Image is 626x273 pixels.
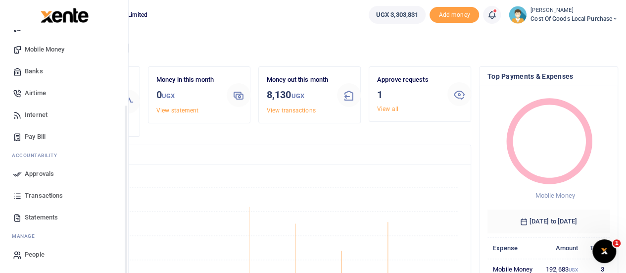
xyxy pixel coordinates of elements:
[569,267,578,273] small: UGX
[25,66,43,76] span: Banks
[156,87,219,104] h3: 0
[377,106,398,112] a: View all
[38,43,618,54] h4: Hello [PERSON_NAME]
[430,7,479,23] span: Add money
[25,250,45,260] span: People
[41,8,89,23] img: logo-large
[8,60,120,82] a: Banks
[8,207,120,228] a: Statements
[583,237,610,259] th: Txns
[8,148,120,163] li: Ac
[8,82,120,104] a: Airtime
[25,213,58,222] span: Statements
[377,87,439,102] h3: 1
[17,232,35,240] span: anage
[267,107,316,114] a: View transactions
[8,163,120,185] a: Approvals
[487,237,539,259] th: Expense
[25,132,46,142] span: Pay Bill
[592,239,616,263] iframe: Intercom live chat
[8,244,120,266] a: People
[430,10,479,18] a: Add money
[25,110,48,120] span: Internet
[25,169,54,179] span: Approvals
[365,6,430,24] li: Wallet ballance
[8,39,120,60] a: Mobile Money
[8,228,120,244] li: M
[19,152,57,159] span: countability
[539,237,583,259] th: Amount
[487,210,610,233] h6: [DATE] to [DATE]
[613,239,621,247] span: 1
[8,185,120,207] a: Transactions
[369,6,426,24] a: UGX 3,303,831
[509,6,527,24] img: profile-user
[25,191,63,201] span: Transactions
[46,149,463,160] h4: Transactions Overview
[156,107,198,114] a: View statement
[40,11,89,18] a: logo-small logo-large logo-large
[430,7,479,23] li: Toup your wallet
[8,126,120,148] a: Pay Bill
[267,75,329,85] p: Money out this month
[8,104,120,126] a: Internet
[530,14,618,23] span: Cost of Goods Local Purchase
[376,10,418,20] span: UGX 3,303,831
[535,192,575,199] span: Mobile Money
[291,92,304,100] small: UGX
[530,6,618,15] small: [PERSON_NAME]
[267,87,329,104] h3: 8,130
[487,71,610,82] h4: Top Payments & Expenses
[509,6,618,24] a: profile-user [PERSON_NAME] Cost of Goods Local Purchase
[156,75,219,85] p: Money in this month
[25,88,46,98] span: Airtime
[377,75,439,85] p: Approve requests
[162,92,175,100] small: UGX
[25,45,64,55] span: Mobile Money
